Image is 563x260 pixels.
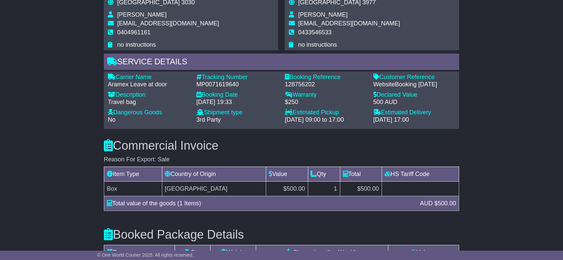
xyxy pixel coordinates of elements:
td: Qty [308,167,340,181]
td: Volume [388,245,459,260]
td: Item Type [104,167,162,181]
div: Service Details [104,54,459,72]
div: $250 [285,99,367,106]
td: 1 [308,181,340,196]
div: Booking Reference [285,74,367,81]
td: Type [104,245,175,260]
div: Booking Date [196,91,278,99]
div: Warranty [285,91,367,99]
div: Shipment type [196,109,278,116]
span: 0433546533 [298,29,332,36]
td: [GEOGRAPHIC_DATA] [162,181,266,196]
td: $500.00 [266,181,308,196]
span: [PERSON_NAME] [117,11,167,18]
div: Aramex Leave at door [108,81,190,88]
div: Tracking Number [196,74,278,81]
span: © One World Courier 2025. All rights reserved. [97,252,194,258]
td: Value [266,167,308,181]
div: [DATE] 19:33 [196,99,278,106]
span: [EMAIL_ADDRESS][DOMAIN_NAME] [117,20,219,27]
div: Total value of the goods (1 Items) [104,199,417,208]
div: 500 AUD [373,99,455,106]
td: HS Tariff Code [382,167,459,181]
div: Declared Value [373,91,455,99]
div: Carrier Name [108,74,190,81]
span: [EMAIL_ADDRESS][DOMAIN_NAME] [298,20,400,27]
div: Customer Reference [373,74,455,81]
h3: Booked Package Details [104,228,459,241]
div: Description [108,91,190,99]
td: Country of Origin [162,167,266,181]
td: Qty. [175,245,210,260]
div: 128756202 [285,81,367,88]
span: no instructions [298,41,337,48]
td: Total [340,167,382,181]
div: AUD $500.00 [417,199,459,208]
div: Reason For Export: Sale [104,156,459,163]
div: [DATE] 09:00 to 17:00 [285,116,367,124]
span: 3rd Party [196,116,221,123]
div: [DATE] 17:00 [373,116,455,124]
td: Dimensions (L x W x H) [256,245,388,260]
td: Weight [210,245,256,260]
span: no instructions [117,41,156,48]
div: Travel bag [108,99,190,106]
div: MP0071619640 [196,81,278,88]
span: [PERSON_NAME] [298,11,348,18]
td: Box [104,181,162,196]
h3: Commercial Invoice [104,139,459,152]
td: $500.00 [340,181,382,196]
div: Estimated Delivery [373,109,455,116]
div: Dangerous Goods [108,109,190,116]
div: WebsiteBooking [DATE] [373,81,455,88]
span: No [108,116,116,123]
span: 0404961161 [117,29,151,36]
div: Estimated Pickup [285,109,367,116]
